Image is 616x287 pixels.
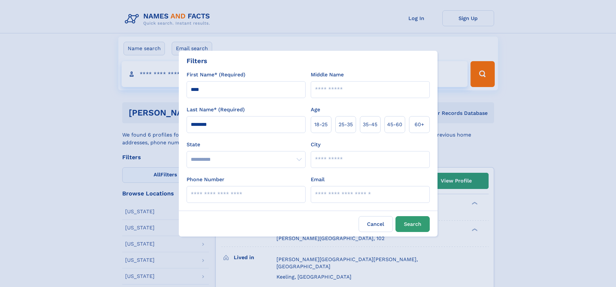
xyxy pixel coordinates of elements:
[395,216,430,232] button: Search
[187,106,245,114] label: Last Name* (Required)
[187,176,224,183] label: Phone Number
[311,71,344,79] label: Middle Name
[415,121,424,128] span: 60+
[187,56,207,66] div: Filters
[311,176,325,183] label: Email
[359,216,393,232] label: Cancel
[187,141,306,149] label: State
[339,121,353,128] span: 25‑35
[387,121,402,128] span: 45‑60
[311,106,320,114] label: Age
[187,71,245,79] label: First Name* (Required)
[311,141,320,149] label: City
[314,121,328,128] span: 18‑25
[363,121,377,128] span: 35‑45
